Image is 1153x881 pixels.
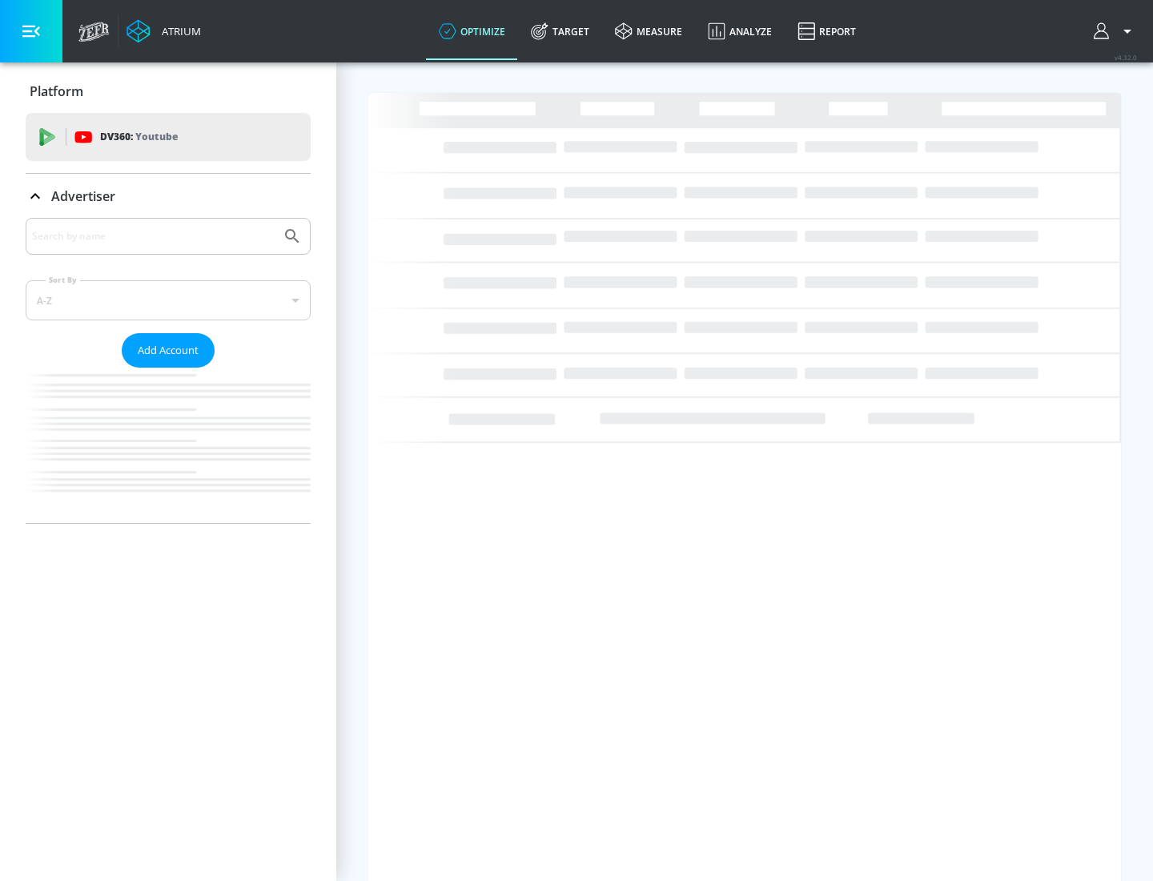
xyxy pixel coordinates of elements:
p: Platform [30,82,83,100]
span: v 4.32.0 [1115,53,1137,62]
p: Advertiser [51,187,115,205]
span: Add Account [138,341,199,360]
div: Advertiser [26,174,311,219]
div: DV360: Youtube [26,113,311,161]
a: Atrium [127,19,201,43]
a: Report [785,2,869,60]
div: Platform [26,69,311,114]
div: Atrium [155,24,201,38]
input: Search by name [32,226,275,247]
p: DV360: [100,128,178,146]
button: Add Account [122,333,215,368]
div: Advertiser [26,218,311,523]
p: Youtube [135,128,178,145]
a: Analyze [695,2,785,60]
a: optimize [426,2,518,60]
label: Sort By [46,275,80,285]
a: measure [602,2,695,60]
a: Target [518,2,602,60]
nav: list of Advertiser [26,368,311,523]
div: A-Z [26,280,311,320]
